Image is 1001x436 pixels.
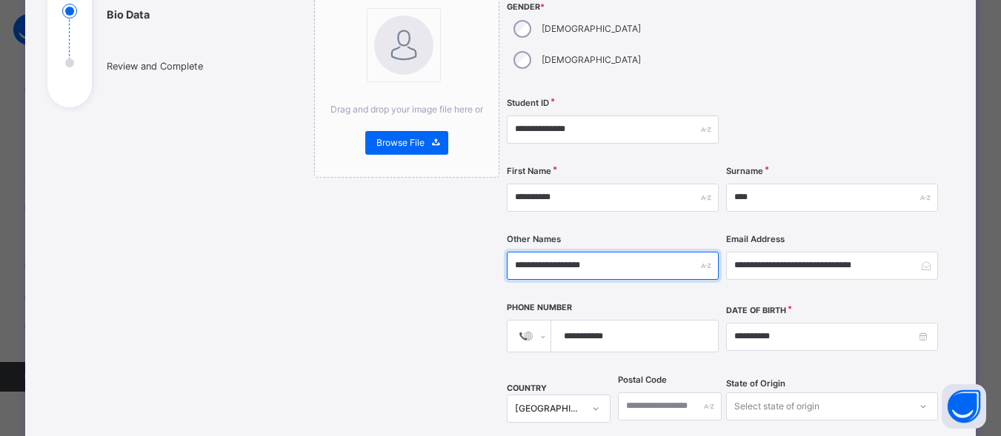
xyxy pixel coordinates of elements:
[507,383,547,393] span: COUNTRY
[507,302,572,314] label: Phone Number
[507,97,549,110] label: Student ID
[507,165,551,178] label: First Name
[330,104,483,115] span: Drag and drop your image file here or
[507,1,719,13] span: Gender
[507,233,561,246] label: Other Names
[726,165,763,178] label: Surname
[542,22,641,36] label: [DEMOGRAPHIC_DATA]
[374,16,433,75] img: bannerImage
[726,233,785,246] label: Email Address
[618,374,667,386] label: Postal Code
[734,392,819,420] div: Select state of origin
[515,402,583,415] div: [GEOGRAPHIC_DATA]
[726,378,785,390] span: State of Origin
[942,384,986,429] button: Open asap
[376,136,425,150] span: Browse File
[542,53,641,67] label: [DEMOGRAPHIC_DATA]
[726,305,786,317] label: Date of Birth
